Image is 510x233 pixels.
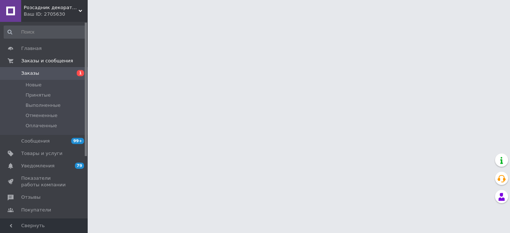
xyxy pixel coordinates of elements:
span: Новые [26,82,42,88]
span: Отзывы [21,194,41,201]
span: Принятые [26,92,51,98]
span: Заказы [21,70,39,77]
span: Оплаченные [26,123,57,129]
span: Главная [21,45,42,52]
span: 79 [75,163,84,169]
input: Поиск [4,26,86,39]
span: Уведомления [21,163,54,169]
span: 99+ [71,138,84,144]
span: Показатели работы компании [21,175,68,188]
span: Сообщения [21,138,50,144]
span: Отмененные [26,112,57,119]
span: Заказы и сообщения [21,58,73,64]
span: Покупатели [21,207,51,213]
span: Выполненные [26,102,61,109]
span: Товары и услуги [21,150,62,157]
span: 1 [77,70,84,76]
div: Ваш ID: 2705630 [24,11,88,18]
span: Розсадник декоративных культур Гуменюка М.С. [24,4,79,11]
